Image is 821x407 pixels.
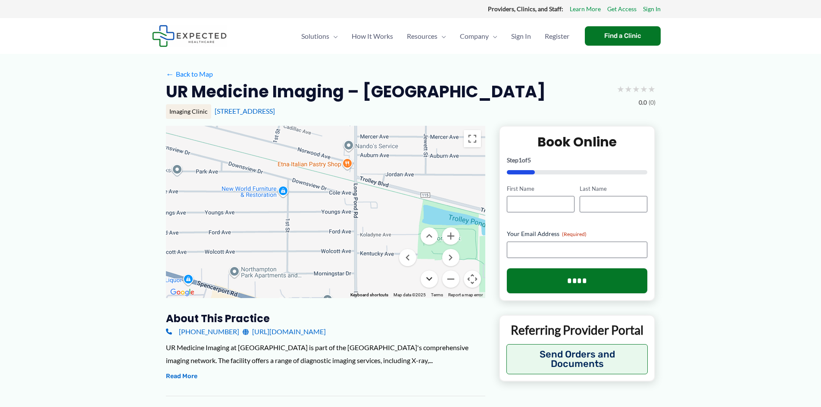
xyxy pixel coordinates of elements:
img: Google [168,287,197,298]
a: [STREET_ADDRESS] [215,107,275,115]
span: Map data ©2025 [393,292,426,297]
span: (Required) [562,231,587,237]
div: UR Medicine Imaging at [GEOGRAPHIC_DATA] is part of the [GEOGRAPHIC_DATA]'s comprehensive imaging... [166,341,485,367]
button: Keyboard shortcuts [350,292,388,298]
a: Sign In [504,21,538,51]
a: Find a Clinic [585,26,661,46]
span: Sign In [511,21,531,51]
a: Terms (opens in new tab) [431,292,443,297]
a: Open this area in Google Maps (opens a new window) [168,287,197,298]
span: Resources [407,21,437,51]
button: Move right [442,249,459,266]
a: ←Back to Map [166,68,213,81]
strong: Providers, Clinics, and Staff: [488,5,563,12]
span: ★ [624,81,632,97]
button: Zoom in [442,227,459,245]
span: Menu Toggle [437,21,446,51]
span: Menu Toggle [329,21,338,51]
p: Referring Provider Portal [506,322,648,338]
button: Send Orders and Documents [506,344,648,374]
div: Imaging Clinic [166,104,211,119]
a: CompanyMenu Toggle [453,21,504,51]
span: (0) [649,97,656,108]
a: Report a map error [448,292,483,297]
a: Sign In [643,3,661,15]
button: Zoom out [442,270,459,288]
h3: About this practice [166,312,485,325]
a: Register [538,21,576,51]
button: Map camera controls [464,270,481,288]
span: Menu Toggle [489,21,497,51]
label: Your Email Address [507,230,648,238]
button: Move up [421,227,438,245]
span: ★ [632,81,640,97]
a: Learn More [570,3,601,15]
h2: Book Online [507,134,648,150]
a: SolutionsMenu Toggle [294,21,345,51]
button: Read More [166,371,197,382]
span: Company [460,21,489,51]
span: 0.0 [639,97,647,108]
a: ResourcesMenu Toggle [400,21,453,51]
a: [URL][DOMAIN_NAME] [243,325,326,338]
span: ★ [648,81,656,97]
span: ← [166,70,174,78]
h2: UR Medicine Imaging – [GEOGRAPHIC_DATA] [166,81,546,102]
span: Register [545,21,569,51]
nav: Primary Site Navigation [294,21,576,51]
a: [PHONE_NUMBER] [166,325,239,338]
span: ★ [640,81,648,97]
span: How It Works [352,21,393,51]
a: How It Works [345,21,400,51]
button: Move down [421,270,438,288]
p: Step of [507,157,648,163]
a: Get Access [607,3,637,15]
button: Toggle fullscreen view [464,130,481,147]
span: ★ [617,81,624,97]
img: Expected Healthcare Logo - side, dark font, small [152,25,227,47]
span: 1 [518,156,522,164]
span: Solutions [301,21,329,51]
button: Move left [399,249,416,266]
label: First Name [507,185,574,193]
label: Last Name [580,185,647,193]
span: 5 [528,156,531,164]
